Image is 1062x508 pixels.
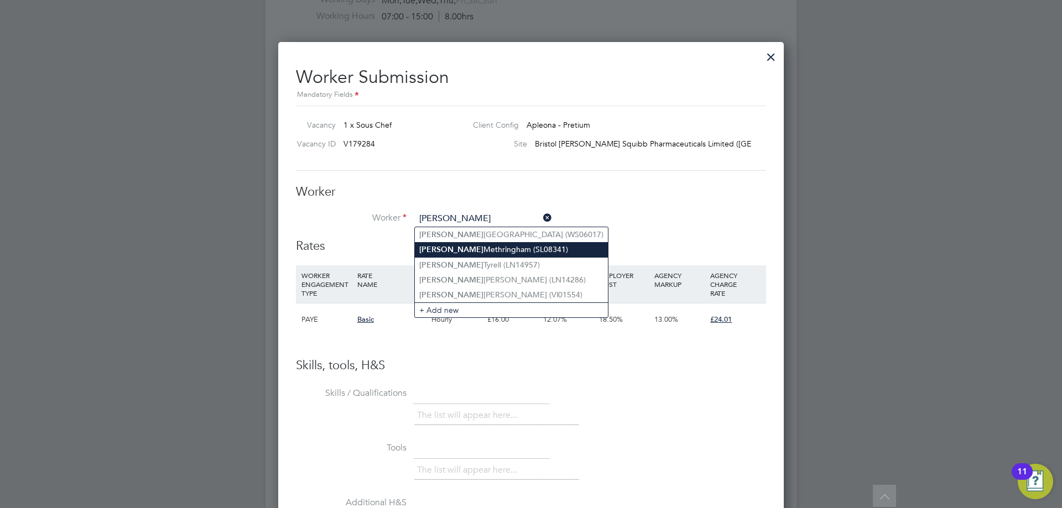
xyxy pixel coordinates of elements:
input: Search for... [415,211,552,227]
div: WORKER ENGAGEMENT TYPE [299,265,355,303]
li: Methringham (SL08341) [415,242,608,257]
b: [PERSON_NAME] [419,230,483,239]
h3: Rates [296,238,766,254]
li: [PERSON_NAME] (Vl01554) [415,287,608,302]
h3: Worker [296,184,766,200]
div: Hourly [429,303,485,336]
span: 18.50% [599,315,623,324]
b: [PERSON_NAME] [419,260,483,270]
b: [PERSON_NAME] [419,275,483,285]
b: [PERSON_NAME] [419,245,483,254]
span: Basic [357,315,374,324]
li: The list will appear here... [417,408,522,423]
label: Site [464,139,527,149]
div: PAYE [299,303,355,336]
label: Worker [296,212,407,224]
span: 1 x Sous Chef [343,120,392,130]
span: £24.01 [710,315,732,324]
li: The list will appear here... [417,463,522,478]
h2: Worker Submission [296,57,766,101]
div: AGENCY MARKUP [652,265,707,294]
label: Skills / Qualifications [296,387,407,399]
div: AGENCY CHARGE RATE [707,265,763,303]
b: [PERSON_NAME] [419,290,483,300]
div: £16.00 [485,303,540,336]
span: V179284 [343,139,375,149]
li: [GEOGRAPHIC_DATA] (WS06017) [415,227,608,242]
div: RATE NAME [355,265,429,294]
li: + Add new [415,302,608,317]
label: Client Config [464,120,519,130]
label: Vacancy [291,120,336,130]
span: Bristol [PERSON_NAME] Squibb Pharmaceuticals Limited ([GEOGRAPHIC_DATA])- Ca… [535,139,842,149]
button: Open Resource Center, 11 new notifications [1018,464,1053,499]
div: Mandatory Fields [296,89,766,101]
div: EMPLOYER COST [596,265,652,294]
li: [PERSON_NAME] (LN14286) [415,273,608,287]
span: Apleona - Pretium [527,120,590,130]
li: Tyrell (LN14957) [415,258,608,273]
label: Vacancy ID [291,139,336,149]
span: 12.07% [543,315,567,324]
div: 11 [1017,472,1027,486]
span: 13.00% [654,315,678,324]
h3: Skills, tools, H&S [296,358,766,374]
label: Tools [296,442,407,454]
